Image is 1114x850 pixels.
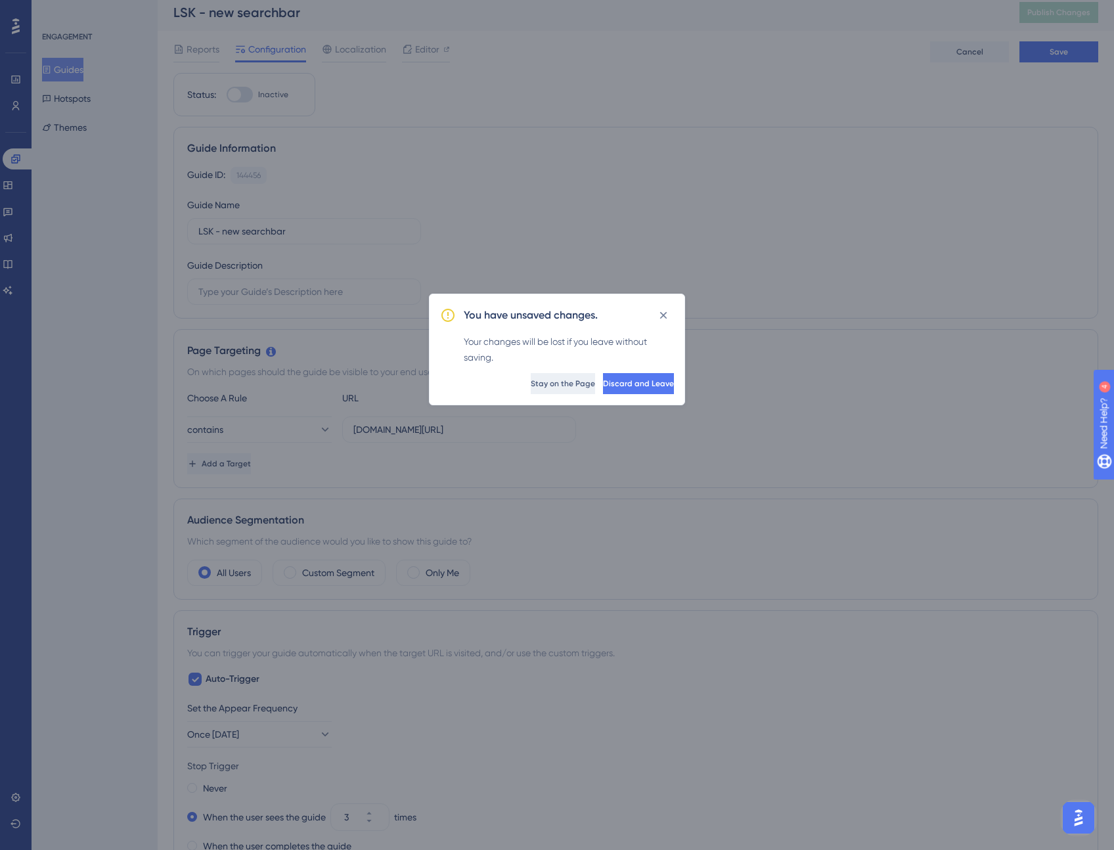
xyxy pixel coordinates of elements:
h2: You have unsaved changes. [464,307,598,323]
iframe: UserGuiding AI Assistant Launcher [1059,798,1098,838]
div: Your changes will be lost if you leave without saving. [464,334,674,365]
div: 4 [91,7,95,17]
span: Stay on the Page [531,378,595,389]
span: Need Help? [31,3,82,19]
span: Discard and Leave [603,378,674,389]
